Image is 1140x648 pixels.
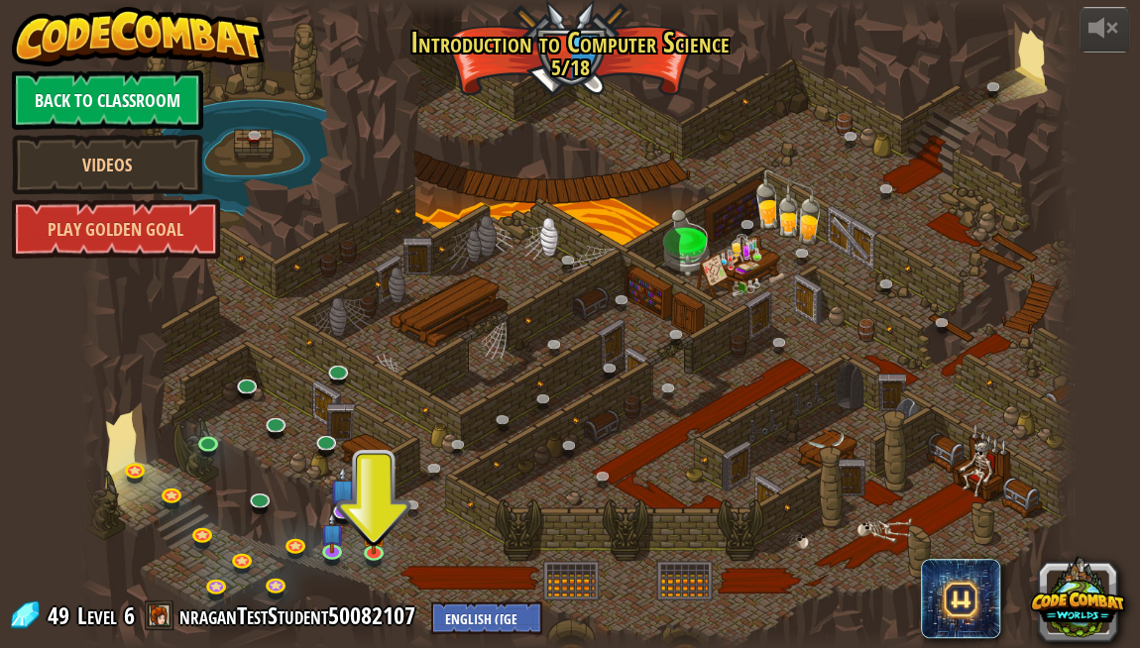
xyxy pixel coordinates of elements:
[179,599,421,631] a: nraganTestStudent50082107
[12,70,203,130] a: Back to Classroom
[12,135,203,194] a: Videos
[12,7,266,66] img: CodeCombat - Learn how to code by playing a game
[320,513,344,554] img: level-banner-unstarted-subscriber.png
[124,599,135,631] span: 6
[329,466,356,512] img: level-banner-unstarted-subscriber.png
[1080,7,1129,54] button: Adjust volume
[362,513,386,554] img: level-banner-unstarted.png
[77,599,117,632] span: Level
[12,199,220,259] a: Play Golden Goal
[48,599,75,631] span: 49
